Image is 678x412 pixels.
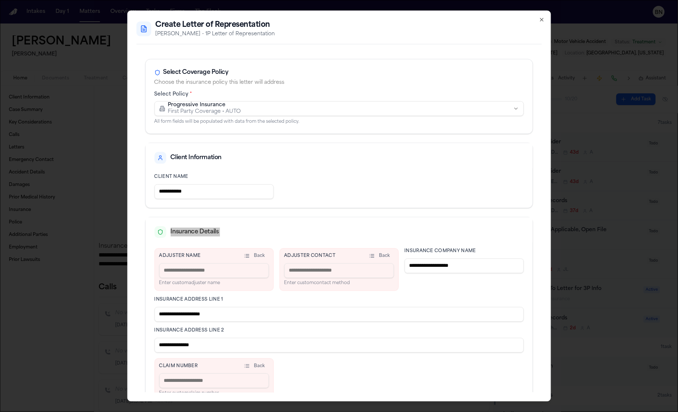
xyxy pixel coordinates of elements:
span: Select Policy [155,91,524,98]
div: Choose the insurance policy this letter will address [155,79,524,86]
label: Insurance Company Name [405,248,524,254]
label: Adjuster Name [159,253,269,259]
label: Adjuster Contact [284,253,394,259]
p: Enter custom claim number [159,390,269,396]
p: Enter custom adjuster name [159,280,269,286]
div: Select Coverage Policy [155,68,524,77]
p: All form fields will be populated with data from the selected policy. [155,119,524,125]
p: [PERSON_NAME] - 1P Letter of Representation [156,31,275,38]
label: Insurance Address Line 1 [155,297,524,302]
div: Client Information [171,153,524,162]
p: Enter custom contact method [284,280,394,286]
div: Insurance Details [171,228,524,236]
label: client name [155,174,274,180]
label: Insurance Address Line 2 [155,327,524,333]
button: Back [240,363,269,369]
label: Claim Number [159,363,269,369]
h2: Create Letter of Representation [156,19,275,30]
button: Back [365,253,394,259]
button: Back [240,253,269,259]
